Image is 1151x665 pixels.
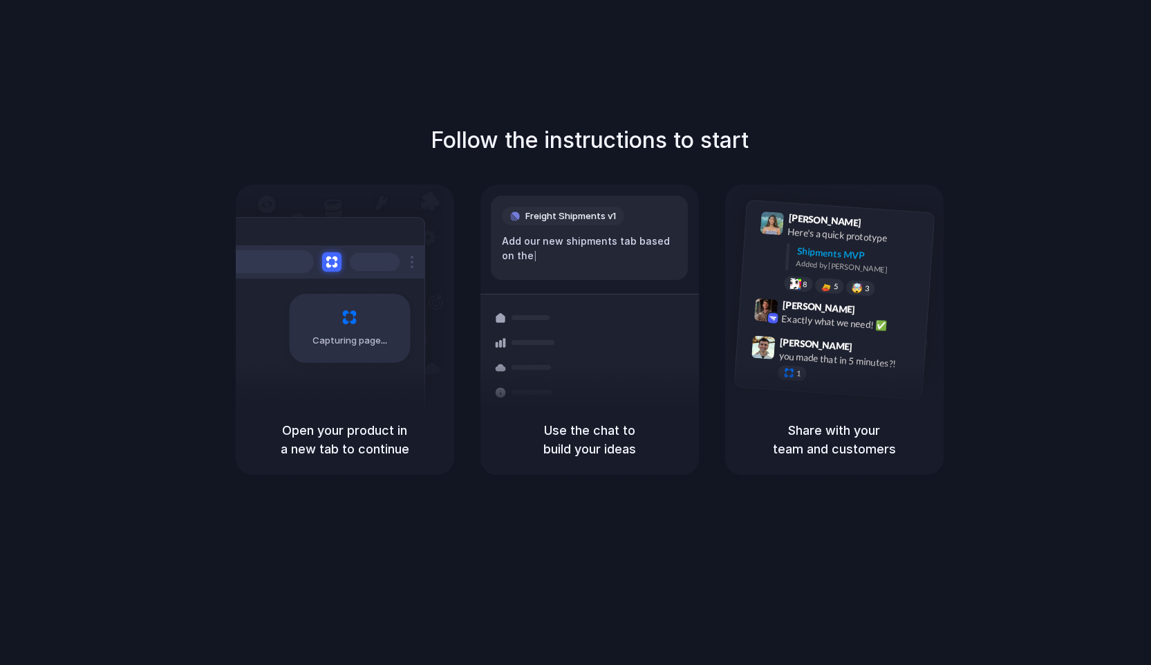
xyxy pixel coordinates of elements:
div: Added by [PERSON_NAME] [796,258,923,278]
div: you made that in 5 minutes?! [778,348,917,372]
h5: Use the chat to build your ideas [497,421,682,458]
div: Add our new shipments tab based on the [502,234,677,263]
span: 9:42 AM [859,303,887,320]
div: Exactly what we need! ✅ [781,311,919,335]
div: Shipments MVP [796,244,924,267]
h1: Follow the instructions to start [431,124,749,157]
span: 3 [864,285,869,292]
span: 9:47 AM [857,341,885,357]
span: [PERSON_NAME] [788,210,861,230]
span: 1 [796,370,801,377]
h5: Share with your team and customers [742,421,927,458]
span: 8 [802,280,807,288]
span: [PERSON_NAME] [779,334,852,354]
span: [PERSON_NAME] [782,297,855,317]
h5: Open your product in a new tab to continue [252,421,438,458]
span: 5 [833,283,838,290]
span: Capturing page [312,334,389,348]
div: Here's a quick prototype [787,225,925,248]
span: | [534,250,537,261]
span: 9:41 AM [865,217,893,234]
span: Freight Shipments v1 [525,209,616,223]
div: 🤯 [851,283,863,293]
